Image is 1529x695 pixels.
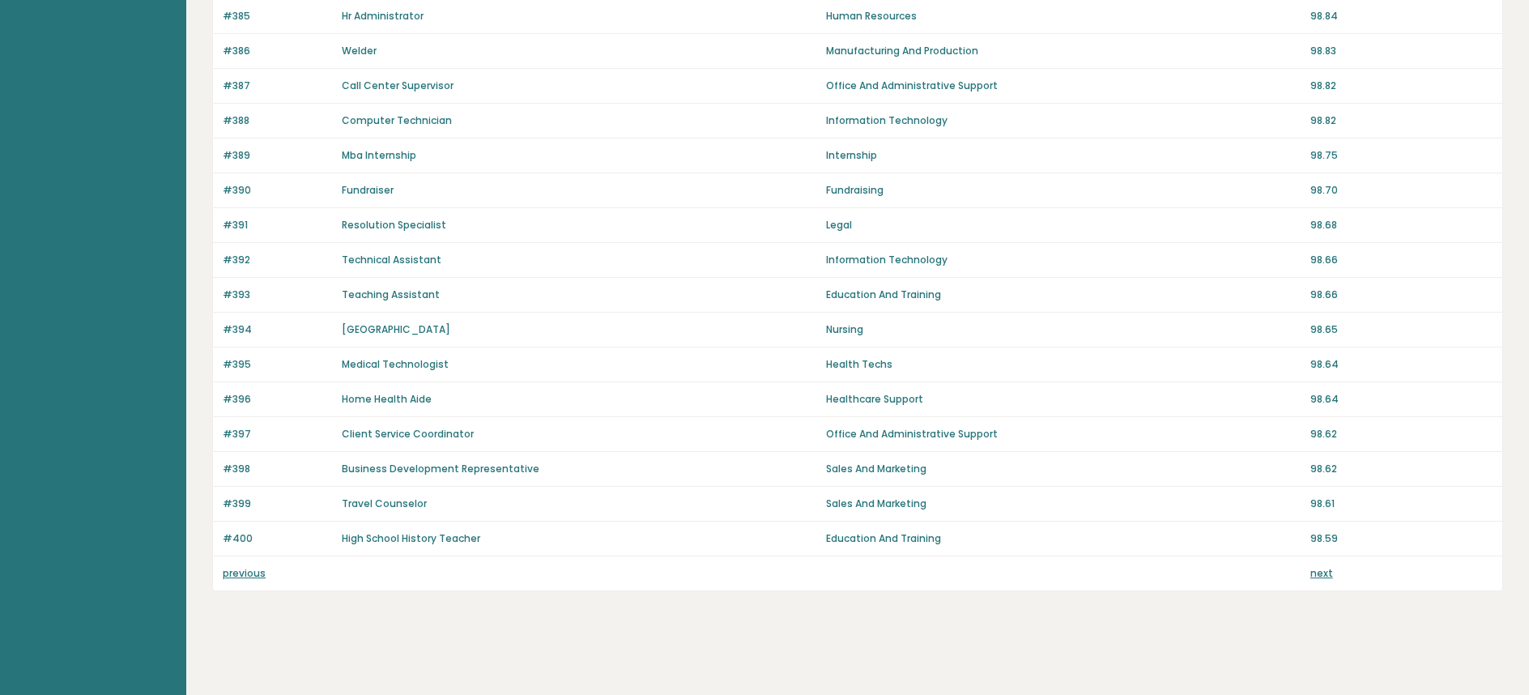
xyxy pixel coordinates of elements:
p: Fundraising [826,183,1301,198]
a: Call Center Supervisor [342,79,454,92]
p: Office And Administrative Support [826,79,1301,93]
p: Nursing [826,322,1301,337]
a: Business Development Representative [342,462,539,475]
p: 98.64 [1310,357,1493,372]
a: Fundraiser [342,183,394,197]
p: Sales And Marketing [826,462,1301,476]
a: Medical Technologist [342,357,449,371]
p: #392 [223,253,332,267]
a: Travel Counselor [342,497,427,510]
p: Human Resources [826,9,1301,23]
p: 98.62 [1310,427,1493,441]
p: Internship [826,148,1301,163]
a: Client Service Coordinator [342,427,474,441]
p: 98.64 [1310,392,1493,407]
p: 98.61 [1310,497,1493,511]
p: Information Technology [826,253,1301,267]
a: previous [223,566,266,580]
p: 98.65 [1310,322,1493,337]
p: Information Technology [826,113,1301,128]
p: Manufacturing And Production [826,44,1301,58]
p: 98.82 [1310,113,1493,128]
p: 98.66 [1310,288,1493,302]
p: 98.75 [1310,148,1493,163]
p: #389 [223,148,332,163]
p: Health Techs [826,357,1301,372]
a: Home Health Aide [342,392,432,406]
p: Healthcare Support [826,392,1301,407]
p: #398 [223,462,332,476]
p: #388 [223,113,332,128]
p: #393 [223,288,332,302]
p: 98.62 [1310,462,1493,476]
p: Office And Administrative Support [826,427,1301,441]
p: 98.66 [1310,253,1493,267]
a: Resolution Specialist [342,218,446,232]
a: Technical Assistant [342,253,441,266]
p: 98.68 [1310,218,1493,232]
p: 98.83 [1310,44,1493,58]
a: High School History Teacher [342,531,480,545]
p: 98.84 [1310,9,1493,23]
a: Hr Administrator [342,9,424,23]
p: 98.82 [1310,79,1493,93]
p: Legal [826,218,1301,232]
a: Mba Internship [342,148,416,162]
p: Education And Training [826,531,1301,546]
p: #387 [223,79,332,93]
a: Computer Technician [342,113,452,127]
p: #390 [223,183,332,198]
a: next [1310,566,1333,580]
p: #391 [223,218,332,232]
p: #394 [223,322,332,337]
a: [GEOGRAPHIC_DATA] [342,322,450,336]
a: Welder [342,44,377,58]
p: #399 [223,497,332,511]
p: Education And Training [826,288,1301,302]
p: 98.70 [1310,183,1493,198]
p: #400 [223,531,332,546]
p: Sales And Marketing [826,497,1301,511]
p: 98.59 [1310,531,1493,546]
p: #397 [223,427,332,441]
p: #396 [223,392,332,407]
p: #386 [223,44,332,58]
a: Teaching Assistant [342,288,440,301]
p: #385 [223,9,332,23]
p: #395 [223,357,332,372]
